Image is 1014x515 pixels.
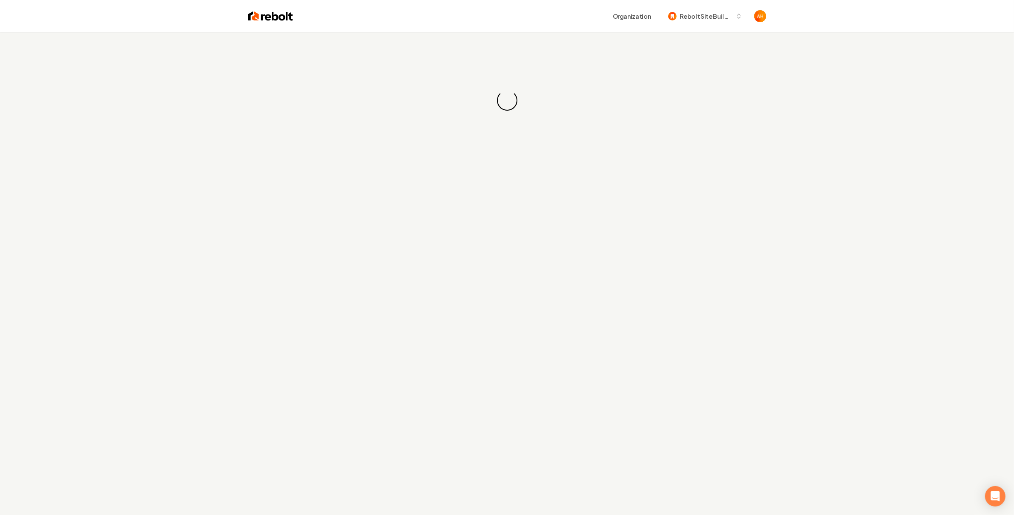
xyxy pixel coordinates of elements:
[985,486,1005,506] div: Open Intercom Messenger
[754,10,766,22] img: Anthony Hurgoi
[608,9,656,24] button: Organization
[668,12,677,20] img: Rebolt Site Builder
[680,12,732,21] span: Rebolt Site Builder
[248,10,293,22] img: Rebolt Logo
[754,10,766,22] button: Open user button
[496,89,518,112] div: Loading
